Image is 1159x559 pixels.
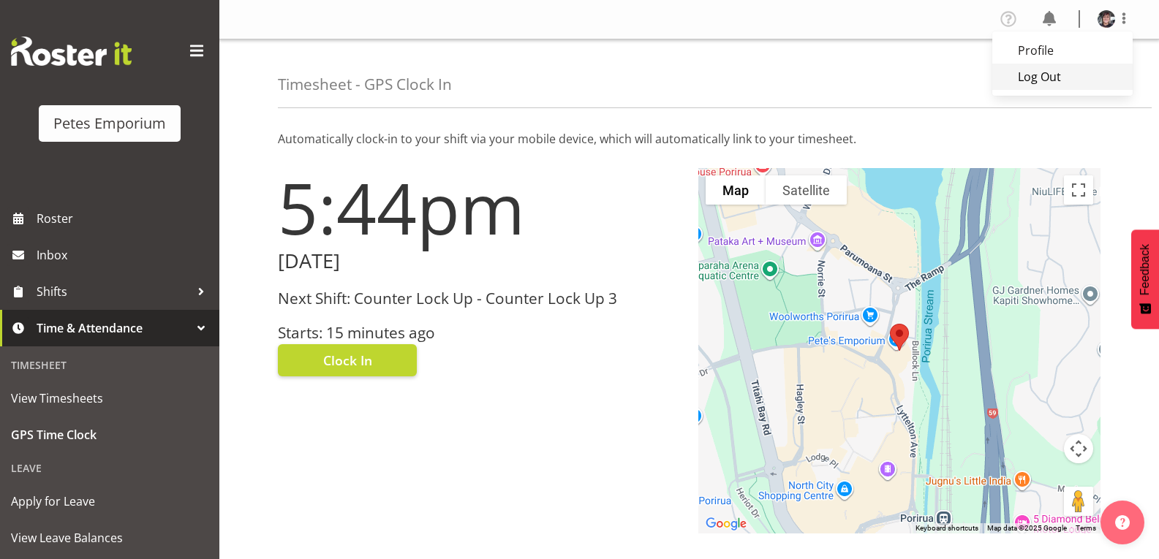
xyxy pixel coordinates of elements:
[11,527,208,549] span: View Leave Balances
[987,524,1067,532] span: Map data ©2025 Google
[1064,434,1093,463] button: Map camera controls
[1115,515,1130,530] img: help-xxl-2.png
[766,175,847,205] button: Show satellite imagery
[706,175,766,205] button: Show street map
[4,350,216,380] div: Timesheet
[278,290,681,307] h3: Next Shift: Counter Lock Up - Counter Lock Up 3
[37,244,212,266] span: Inbox
[1098,10,1115,28] img: michelle-whaleb4506e5af45ffd00a26cc2b6420a9100.png
[992,64,1133,90] a: Log Out
[1131,229,1159,329] button: Feedback - Show survey
[4,417,216,453] a: GPS Time Clock
[4,483,216,520] a: Apply for Leave
[37,208,212,229] span: Roster
[53,113,166,134] div: Petes Emporium
[1139,244,1152,295] span: Feedback
[278,250,681,273] h2: [DATE]
[278,344,417,376] button: Clock In
[702,514,750,533] img: Google
[4,520,216,556] a: View Leave Balances
[916,523,978,533] button: Keyboard shortcuts
[11,424,208,446] span: GPS Time Clock
[37,281,190,303] span: Shifts
[11,387,208,409] span: View Timesheets
[4,380,216,417] a: View Timesheets
[37,317,190,339] span: Time & Attendance
[992,37,1133,64] a: Profile
[11,37,132,66] img: Rosterit website logo
[1064,487,1093,516] button: Drag Pegman onto the map to open Street View
[1064,175,1093,205] button: Toggle fullscreen view
[323,351,372,370] span: Clock In
[278,76,452,93] h4: Timesheet - GPS Clock In
[4,453,216,483] div: Leave
[278,324,681,341] h3: Starts: 15 minutes ago
[11,490,208,512] span: Apply for Leave
[702,514,750,533] a: Open this area in Google Maps (opens a new window)
[1076,524,1096,532] a: Terms (opens in new tab)
[278,168,681,247] h1: 5:44pm
[278,130,1101,148] p: Automatically clock-in to your shift via your mobile device, which will automatically link to you...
